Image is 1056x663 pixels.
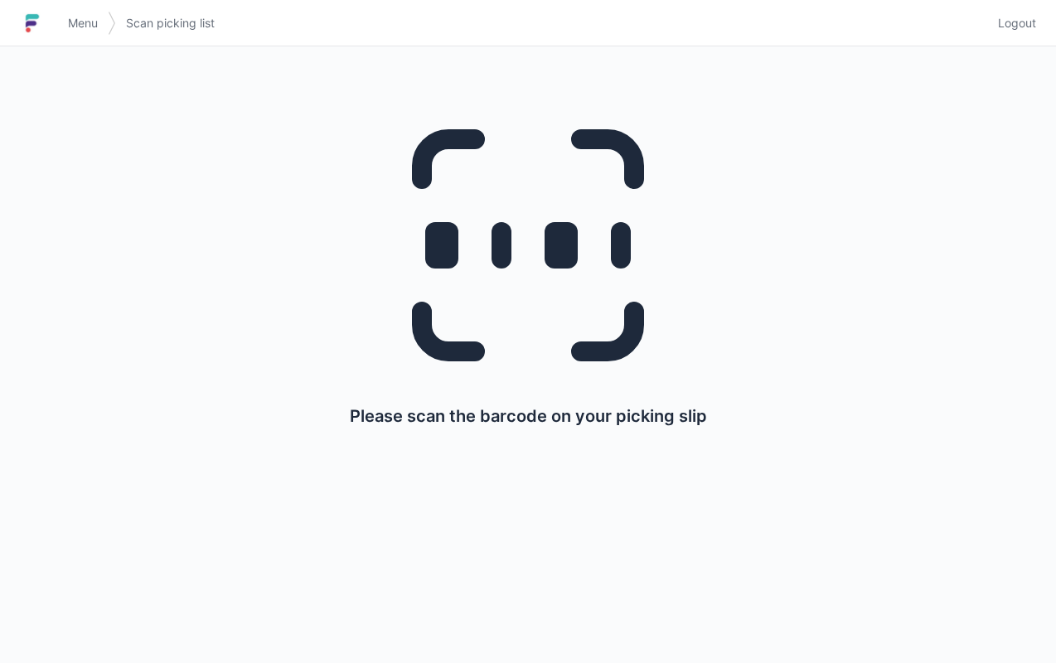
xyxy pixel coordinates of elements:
span: Menu [68,15,98,31]
img: svg> [108,3,116,43]
span: Logout [998,15,1036,31]
a: Scan picking list [116,8,225,38]
a: Logout [988,8,1036,38]
p: Please scan the barcode on your picking slip [350,404,707,428]
a: Menu [58,8,108,38]
span: Scan picking list [126,15,215,31]
img: logo-small.jpg [20,10,45,36]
